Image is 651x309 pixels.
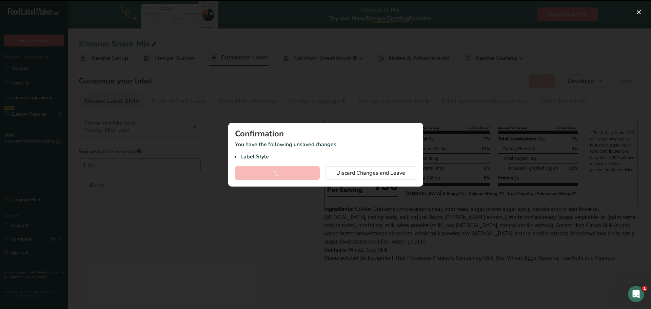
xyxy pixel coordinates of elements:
div: Confirmation [235,130,416,138]
li: Label Style [240,153,416,161]
button: Discard Changes and Leave [325,166,416,180]
p: You have the following unsaved changes [235,140,416,161]
span: 1 [642,286,647,291]
iframe: Intercom live chat [628,286,644,302]
span: Discard Changes and Leave [336,169,405,177]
